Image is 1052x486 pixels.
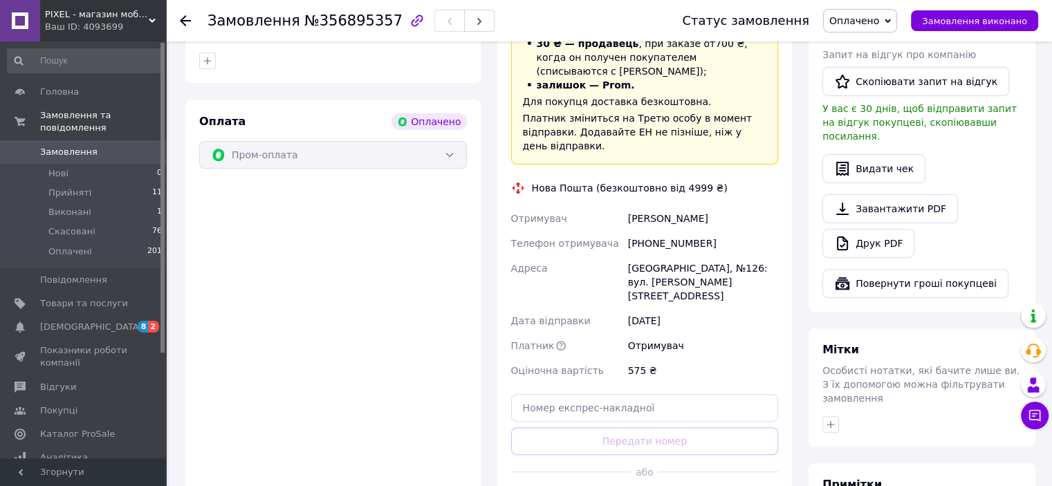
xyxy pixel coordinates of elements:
[922,16,1027,26] span: Замовлення виконано
[48,225,95,238] span: Скасовані
[631,465,658,479] span: або
[138,321,149,333] span: 8
[7,48,163,73] input: Пошук
[625,308,781,333] div: [DATE]
[822,343,859,356] span: Мітки
[40,321,142,333] span: [DEMOGRAPHIC_DATA]
[40,381,76,393] span: Відгуки
[625,206,781,231] div: [PERSON_NAME]
[822,103,1017,142] span: У вас є 30 днів, щоб відправити запит на відгук покупцеві, скопіювавши посилання.
[157,206,162,218] span: 1
[48,206,91,218] span: Виконані
[391,113,466,130] div: Оплачено
[207,12,300,29] span: Замовлення
[822,154,925,183] button: Видати чек
[523,95,767,109] div: Для покупця доставка безкоштовна.
[822,194,958,223] a: Завантажити PDF
[40,344,128,369] span: Показники роботи компанії
[822,269,1008,298] button: Повернути гроші покупцеві
[304,12,403,29] span: №356895357
[40,109,166,134] span: Замовлення та повідомлення
[157,167,162,180] span: 0
[511,340,555,351] span: Платник
[537,38,639,49] span: 30 ₴ — продавець
[511,394,779,422] input: Номер експрес-накладної
[625,256,781,308] div: [GEOGRAPHIC_DATA], №126: вул. [PERSON_NAME][STREET_ADDRESS]
[625,231,781,256] div: [PHONE_NUMBER]
[523,111,767,153] div: Платник зміниться на Третю особу в момент відправки. Додавайте ЕН не пізніше, ніж у день відправки.
[822,49,976,60] span: Запит на відгук про компанію
[48,167,68,180] span: Нові
[822,365,1019,404] span: Особисті нотатки, які бачите лише ви. З їх допомогою можна фільтрувати замовлення
[147,245,162,258] span: 201
[511,315,591,326] span: Дата відправки
[523,37,767,78] li: , при заказе от 700 ₴ , когда он получен покупателем (списываются с [PERSON_NAME]);
[511,365,604,376] span: Оціночна вартість
[822,67,1009,96] button: Скопіювати запит на відгук
[40,451,88,464] span: Аналітика
[40,274,107,286] span: Повідомлення
[822,229,914,258] a: Друк PDF
[682,14,809,28] div: Статус замовлення
[40,146,98,158] span: Замовлення
[537,80,635,91] span: залишок — Prom.
[152,225,162,238] span: 76
[40,404,77,417] span: Покупці
[40,86,79,98] span: Головна
[911,10,1038,31] button: Замовлення виконано
[48,187,91,199] span: Прийняті
[45,21,166,33] div: Ваш ID: 4093699
[511,213,567,224] span: Отримувач
[40,297,128,310] span: Товари та послуги
[625,358,781,383] div: 575 ₴
[148,321,159,333] span: 2
[45,8,149,21] span: PIXEL - магазин мобільних запчастин
[511,238,619,249] span: Телефон отримувача
[1021,402,1049,429] button: Чат з покупцем
[40,428,115,440] span: Каталог ProSale
[625,333,781,358] div: Отримувач
[152,187,162,199] span: 11
[48,245,92,258] span: Оплачені
[199,115,246,128] span: Оплата
[528,181,731,195] div: Нова Пошта (безкоштовно від 4999 ₴)
[829,15,879,26] span: Оплачено
[511,263,548,274] span: Адреса
[180,14,191,28] div: Повернутися назад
